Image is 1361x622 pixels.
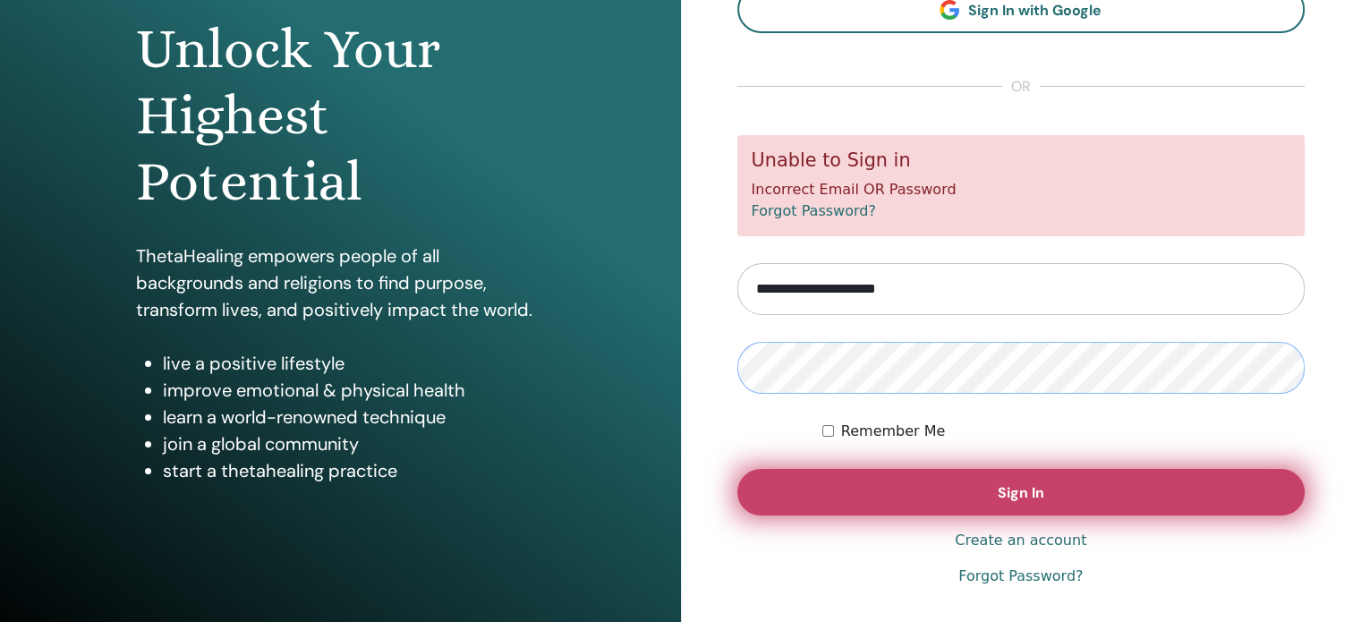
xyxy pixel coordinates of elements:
[136,243,545,323] p: ThetaHealing empowers people of all backgrounds and religions to find purpose, transform lives, a...
[968,1,1102,20] span: Sign In with Google
[737,469,1306,515] button: Sign In
[136,16,545,216] h1: Unlock Your Highest Potential
[163,350,545,377] li: live a positive lifestyle
[752,202,876,219] a: Forgot Password?
[822,421,1305,442] div: Keep me authenticated indefinitely or until I manually logout
[163,457,545,484] li: start a thetahealing practice
[163,377,545,404] li: improve emotional & physical health
[841,421,946,442] label: Remember Me
[998,483,1044,502] span: Sign In
[955,530,1086,551] a: Create an account
[163,430,545,457] li: join a global community
[958,566,1083,587] a: Forgot Password?
[163,404,545,430] li: learn a world-renowned technique
[752,149,1291,172] h5: Unable to Sign in
[737,135,1306,236] div: Incorrect Email OR Password
[1002,76,1040,98] span: or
